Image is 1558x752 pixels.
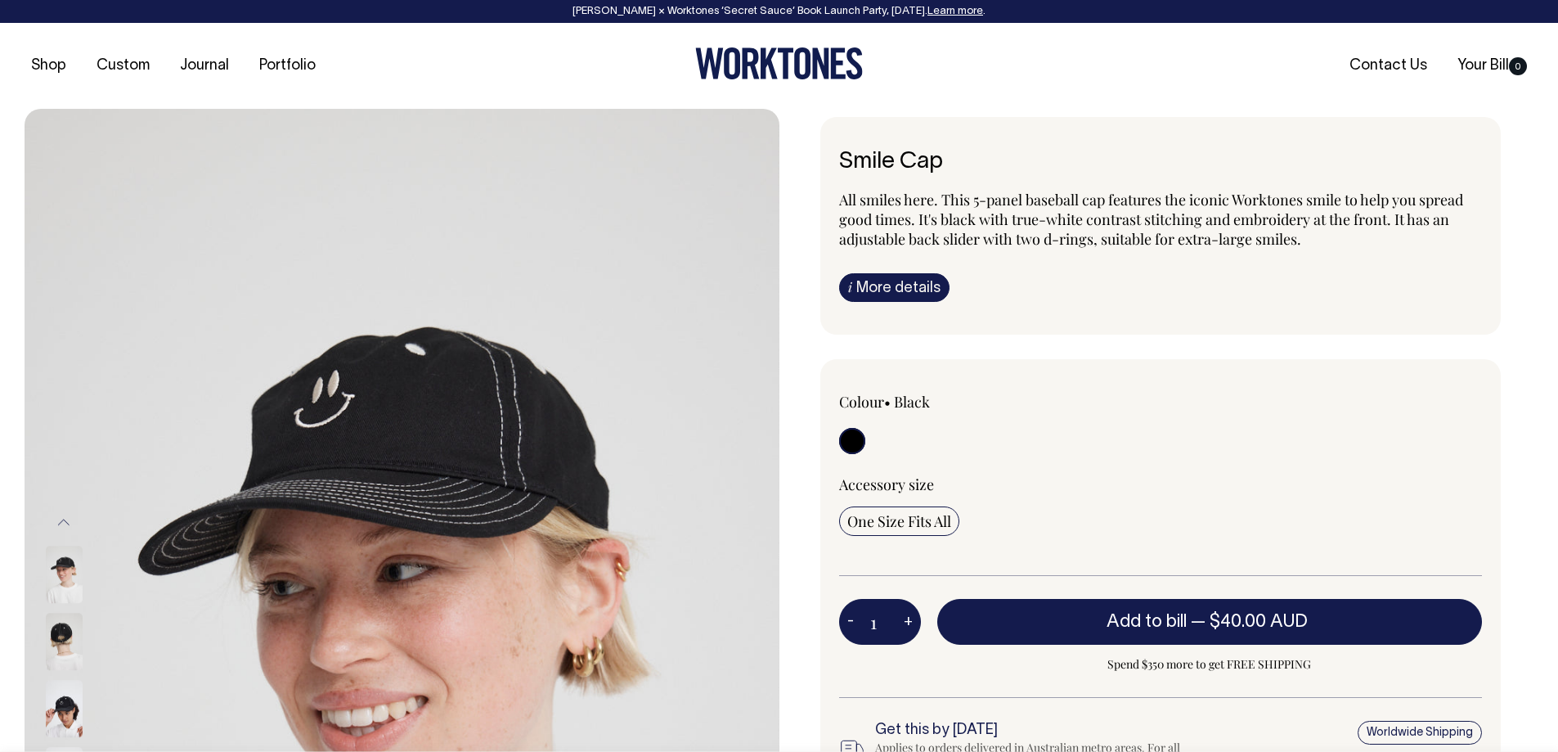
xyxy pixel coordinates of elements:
[839,392,1097,412] div: Colour
[848,278,852,295] span: i
[937,655,1483,674] span: Spend $350 more to get FREE SHIPPING
[46,680,83,737] img: Smile Cap
[847,511,951,531] span: One Size Fits All
[16,6,1542,17] div: [PERSON_NAME] × Worktones ‘Secret Sauce’ Book Launch Party, [DATE]. .
[1509,57,1527,75] span: 0
[839,475,1483,494] div: Accessory size
[839,150,1483,175] h6: Smile Cap
[896,606,921,638] button: +
[46,546,83,603] img: black
[839,273,950,302] a: iMore details
[1343,52,1434,79] a: Contact Us
[1210,614,1308,630] span: $40.00 AUD
[1107,614,1187,630] span: Add to bill
[937,599,1483,645] button: Add to bill —$40.00 AUD
[839,606,862,638] button: -
[52,504,76,541] button: Previous
[839,190,1483,249] p: All smiles here. This 5-panel baseball cap features the iconic Worktones smile to help you spread...
[875,723,1191,739] h6: Get this by [DATE]
[25,52,73,79] a: Shop
[927,7,983,16] a: Learn more
[90,52,156,79] a: Custom
[1191,614,1312,630] span: —
[253,52,322,79] a: Portfolio
[894,392,930,412] label: Black
[173,52,236,79] a: Journal
[884,392,891,412] span: •
[46,613,83,670] img: black
[1451,52,1533,79] a: Your Bill0
[839,507,959,536] input: One Size Fits All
